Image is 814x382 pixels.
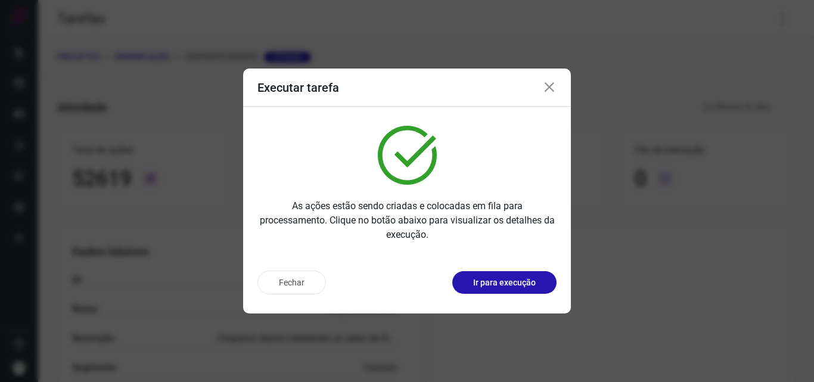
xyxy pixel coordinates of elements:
p: As ações estão sendo criadas e colocadas em fila para processamento. Clique no botão abaixo para ... [257,199,557,242]
button: Ir para execução [452,271,557,294]
button: Fechar [257,271,326,294]
img: verified.svg [378,126,437,185]
h3: Executar tarefa [257,80,339,95]
p: Ir para execução [473,277,536,289]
